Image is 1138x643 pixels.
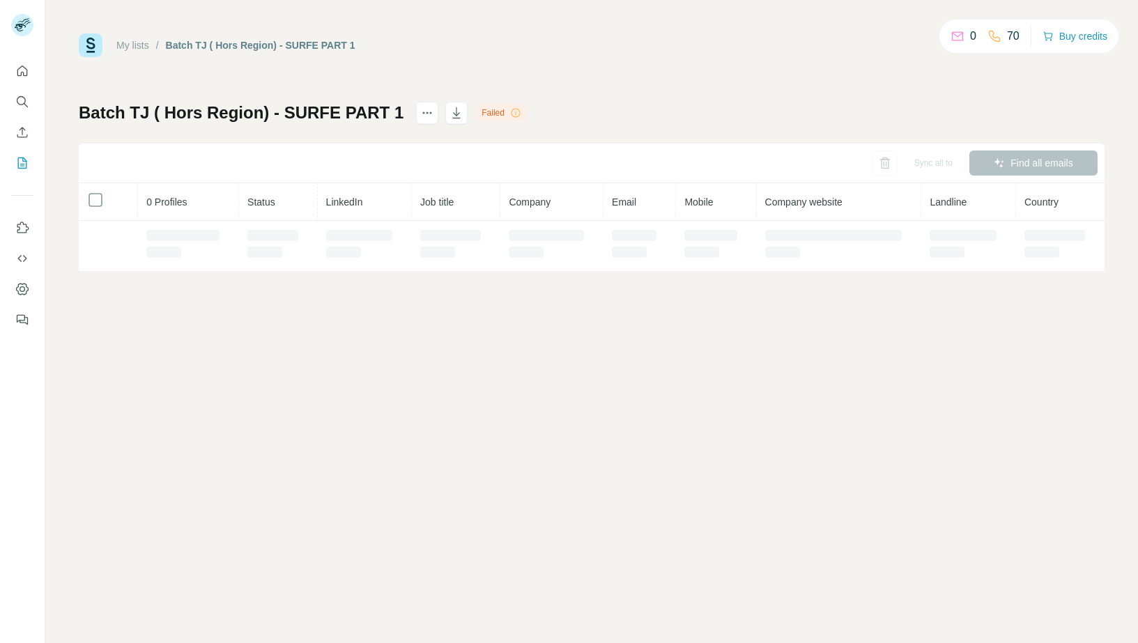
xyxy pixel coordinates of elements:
[79,33,102,57] img: Surfe Logo
[420,196,454,208] span: Job title
[416,102,438,124] button: actions
[11,59,33,84] button: Quick start
[11,89,33,114] button: Search
[612,196,636,208] span: Email
[146,196,187,208] span: 0 Profiles
[1024,196,1059,208] span: Country
[116,40,149,51] a: My lists
[765,196,843,208] span: Company website
[970,28,976,45] p: 0
[326,196,363,208] span: LinkedIn
[11,215,33,240] button: Use Surfe on LinkedIn
[11,120,33,145] button: Enrich CSV
[11,246,33,271] button: Use Surfe API
[11,307,33,332] button: Feedback
[684,196,713,208] span: Mobile
[11,150,33,176] button: My lists
[1043,26,1107,46] button: Buy credits
[477,104,525,121] div: Failed
[156,38,159,52] li: /
[166,38,355,52] div: Batch TJ ( Hors Region) - SURFE PART 1
[509,196,551,208] span: Company
[930,196,967,208] span: Landline
[79,102,403,124] h1: Batch TJ ( Hors Region) - SURFE PART 1
[1007,28,1020,45] p: 70
[11,277,33,302] button: Dashboard
[247,196,275,208] span: Status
